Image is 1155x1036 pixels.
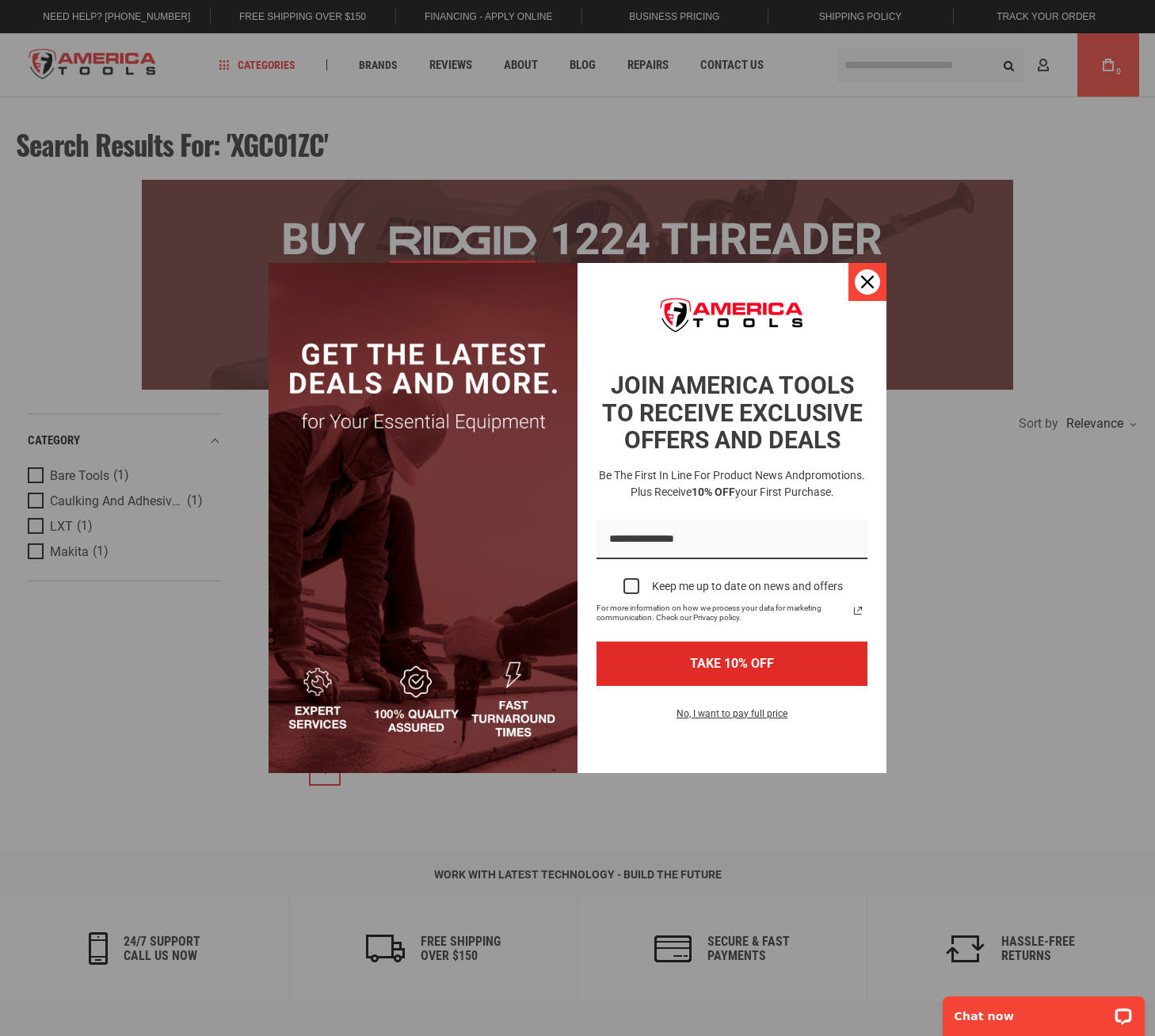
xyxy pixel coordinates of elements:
svg: link icon [848,601,867,620]
button: TAKE 10% OFF [597,642,867,685]
button: No, I want to pay full price [664,705,800,732]
input: Email field [597,520,867,560]
div: Keep me up to date on news and offers [652,580,843,593]
strong: 10% OFF [692,486,735,498]
span: promotions. Plus receive your first purchase. [631,469,866,498]
button: Close [848,263,886,301]
strong: JOIN AMERICA TOOLS TO RECEIVE EXCLUSIVE OFFERS AND DEALS [602,371,863,454]
a: Read our Privacy Policy [848,601,867,620]
svg: close icon [861,276,874,288]
h3: Be the first in line for product news and [593,467,871,501]
iframe: LiveChat chat widget [932,986,1155,1036]
span: For more information on how we process your data for marketing communication. Check our Privacy p... [597,604,848,623]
